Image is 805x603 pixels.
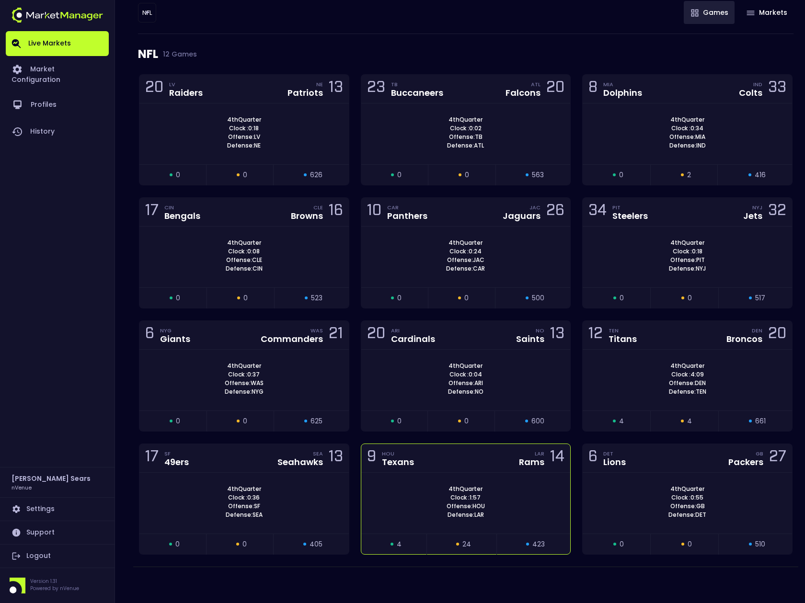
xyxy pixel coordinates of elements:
span: 600 [531,416,544,426]
span: 0 [397,170,402,180]
div: 9 [367,449,376,467]
div: Cardinals [391,335,435,343]
span: Offense: WAS [222,379,266,387]
span: 4th Quarter [667,362,707,370]
div: Rams [519,458,544,466]
a: Settings [6,498,109,521]
div: Buccaneers [391,89,443,97]
span: Offense: SF [225,502,263,511]
div: DET [603,450,626,457]
span: Defense: NO [445,387,486,396]
div: Jets [743,212,762,220]
span: 2 [687,170,691,180]
div: SEA [313,450,323,457]
span: 405 [310,539,322,549]
span: Clock : 0:18 [670,247,705,256]
span: 517 [755,293,765,303]
div: 27 [769,449,786,467]
div: 20 [768,326,786,344]
span: Offense: MIA [667,133,708,141]
span: 0 [465,170,469,180]
div: LV [169,80,203,88]
div: CLE [313,204,323,211]
div: Raiders [169,89,203,97]
div: IND [753,80,762,88]
span: Clock : 0:02 [447,124,484,133]
img: gameIcon [691,9,699,17]
div: 20 [367,326,385,344]
div: Version 1.31Powered by nVenue [6,578,109,593]
span: 0 [243,170,247,180]
div: 49ers [164,458,189,466]
div: ATL [531,80,540,88]
div: 26 [546,203,564,221]
div: Seahawks [277,458,323,466]
span: 12 Games [158,50,197,58]
span: 0 [688,293,692,303]
span: 0 [243,293,248,303]
span: 4th Quarter [224,239,264,247]
span: 523 [311,293,322,303]
span: 510 [755,539,765,549]
div: 8 [588,80,598,98]
span: 0 [175,539,180,549]
div: LAR [535,450,544,457]
div: GB [756,450,763,457]
div: 20 [546,80,564,98]
div: Steelers [612,212,648,220]
div: NYJ [752,204,762,211]
span: 423 [532,539,545,549]
p: Version 1.31 [30,578,79,585]
div: 16 [329,203,343,221]
span: 4th Quarter [224,485,264,493]
div: Commanders [261,335,323,343]
span: 661 [755,416,766,426]
div: JAC [529,204,540,211]
span: Clock : 4:09 [668,370,707,379]
span: 4th Quarter [446,485,485,493]
div: Falcons [506,89,540,97]
span: Clock : 1:57 [448,493,483,502]
span: 563 [532,170,544,180]
h2: [PERSON_NAME] Sears [11,473,91,484]
a: Profiles [6,91,109,118]
span: Defense: CIN [223,264,265,273]
span: Defense: DET [666,511,709,519]
p: Powered by nVenue [30,585,79,592]
div: TB [391,80,443,88]
div: 34 [588,203,607,221]
div: NE [316,80,323,88]
span: Defense: SEA [223,511,265,519]
span: Clock : 0:37 [225,370,263,379]
button: Markets [739,1,793,24]
a: History [6,118,109,145]
span: 0 [397,416,402,426]
a: Logout [6,545,109,568]
span: 4th Quarter [667,485,707,493]
span: Clock : 0:24 [447,247,484,256]
div: 6 [588,449,598,467]
div: 13 [329,449,343,467]
span: 0 [620,293,624,303]
div: 32 [768,203,786,221]
div: CAR [387,204,427,211]
span: Defense: TEN [666,387,709,396]
div: Texans [382,458,414,466]
span: 0 [242,539,247,549]
span: 0 [397,293,402,303]
span: Defense: CAR [443,264,488,273]
div: 17 [145,203,159,221]
a: Live Markets [6,31,109,56]
span: 0 [619,170,623,180]
div: Jaguars [503,212,540,220]
div: Dolphins [603,89,642,97]
span: 4th Quarter [667,115,707,124]
div: Broncos [726,335,762,343]
div: ARI [391,327,435,334]
div: 17 [145,449,159,467]
div: HOU [382,450,414,457]
span: Offense: CLE [223,256,265,264]
span: 0 [688,539,692,549]
img: gameIcon [747,11,755,15]
span: 0 [464,416,469,426]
